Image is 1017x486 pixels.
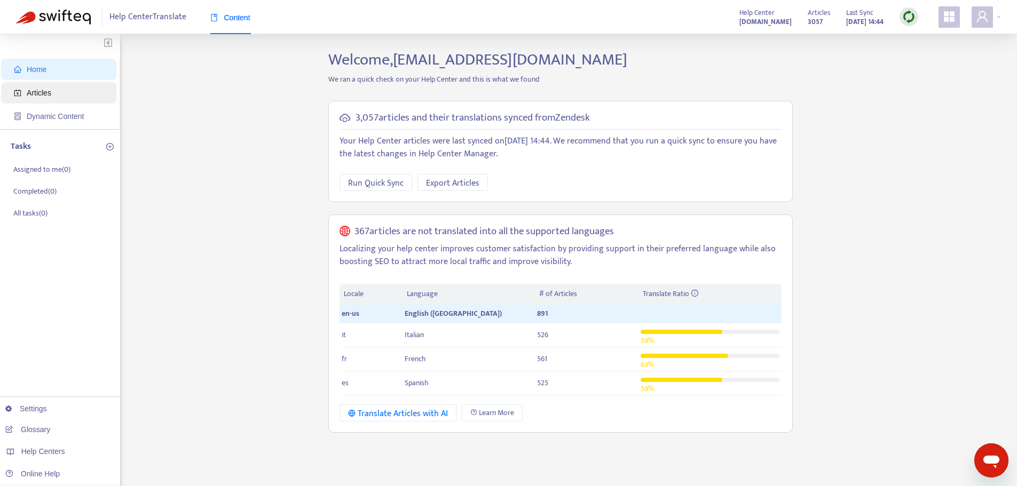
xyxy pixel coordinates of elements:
[13,164,70,175] p: Assigned to me ( 0 )
[739,7,775,19] span: Help Center
[643,288,777,300] div: Translate Ratio
[340,174,412,191] button: Run Quick Sync
[342,377,349,389] span: es
[808,7,830,19] span: Articles
[943,10,956,23] span: appstore
[348,407,448,420] div: Translate Articles with AI
[14,89,21,97] span: account-book
[328,46,627,73] span: Welcome, [EMAIL_ADDRESS][DOMAIN_NAME]
[27,89,51,97] span: Articles
[5,469,60,478] a: Online Help
[340,404,456,421] button: Translate Articles with AI
[846,16,884,28] strong: [DATE] 14:44
[13,208,48,219] p: All tasks ( 0 )
[405,353,426,365] span: French
[210,13,250,22] span: Content
[808,16,823,28] strong: 3057
[354,226,614,238] h5: 367 articles are not translated into all the supported languages
[739,15,792,28] a: [DOMAIN_NAME]
[846,7,873,19] span: Last Sync
[426,177,479,190] span: Export Articles
[641,334,654,347] span: 59 %
[537,377,548,389] span: 525
[641,358,654,371] span: 63 %
[356,112,590,124] h5: 3,057 articles and their translations synced from Zendesk
[462,404,523,421] a: Learn More
[342,307,359,320] span: en-us
[340,243,782,268] p: Localizing your help center improves customer satisfaction by providing support in their preferre...
[405,377,429,389] span: Spanish
[21,447,65,456] span: Help Centers
[405,329,424,341] span: Italian
[739,16,792,28] strong: [DOMAIN_NAME]
[902,10,916,23] img: sync.dc5367851b00ba804db3.png
[340,284,403,305] th: Locale
[403,284,535,305] th: Language
[974,443,1008,477] iframe: Button to launch messaging window
[109,7,186,27] span: Help Center Translate
[14,113,21,120] span: container
[479,407,514,419] span: Learn More
[342,329,346,341] span: it
[106,143,114,150] span: plus-circle
[27,112,84,121] span: Dynamic Content
[348,177,404,190] span: Run Quick Sync
[340,113,350,123] span: cloud-sync
[13,186,57,197] p: Completed ( 0 )
[405,307,502,320] span: English ([GEOGRAPHIC_DATA])
[535,284,638,305] th: # of Articles
[537,329,548,341] span: 526
[5,425,50,434] a: Glossary
[14,66,21,73] span: home
[641,383,654,395] span: 59 %
[27,65,46,74] span: Home
[976,10,989,23] span: user
[11,140,31,153] p: Tasks
[5,404,47,413] a: Settings
[537,353,547,365] span: 561
[342,353,347,365] span: fr
[320,74,801,85] p: We ran a quick check on your Help Center and this is what we found
[417,174,488,191] button: Export Articles
[340,226,350,238] span: global
[210,14,218,21] span: book
[16,10,91,25] img: Swifteq
[537,307,548,320] span: 891
[340,135,782,161] p: Your Help Center articles were last synced on [DATE] 14:44 . We recommend that you run a quick sy...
